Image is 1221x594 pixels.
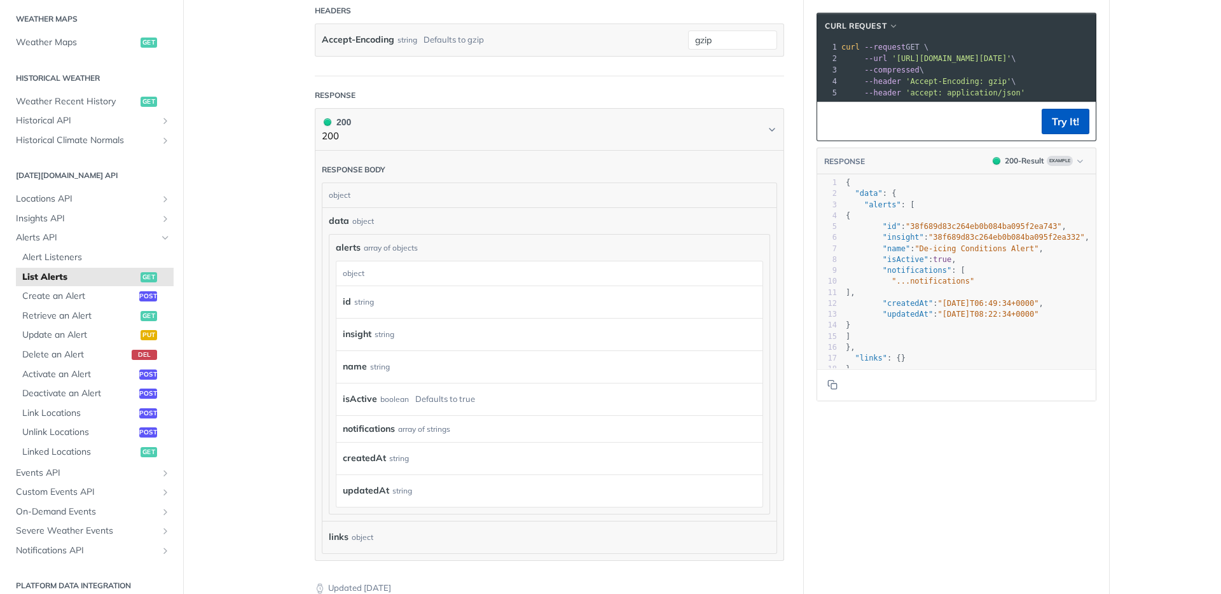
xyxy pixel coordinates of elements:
[398,424,450,435] div: array of strings
[16,248,174,267] a: Alert Listeners
[354,293,374,311] div: string
[22,349,128,361] span: Delete an Alert
[141,330,157,340] span: put
[16,134,157,147] span: Historical Climate Normals
[22,446,137,459] span: Linked Locations
[370,357,390,376] div: string
[16,231,157,244] span: Alerts API
[16,365,174,384] a: Activate an Alertpost
[352,216,374,227] div: object
[841,43,928,52] span: GET \
[892,277,974,286] span: "...notifications"
[817,177,837,188] div: 1
[160,116,170,126] button: Show subpages for Historical API
[841,66,924,74] span: \
[817,342,837,353] div: 16
[10,464,174,483] a: Events APIShow subpages for Events API
[10,228,174,247] a: Alerts APIHide subpages for Alerts API
[392,481,412,500] div: string
[817,221,837,232] div: 5
[336,261,759,286] div: object
[160,214,170,224] button: Show subpages for Insights API
[22,290,136,303] span: Create an Alert
[343,449,386,467] label: createdAt
[139,427,157,438] span: post
[817,276,837,287] div: 10
[10,483,174,502] a: Custom Events APIShow subpages for Custom Events API
[324,118,331,126] span: 200
[160,526,170,536] button: Show subpages for Severe Weather Events
[141,447,157,457] span: get
[322,115,351,129] div: 200
[820,20,903,32] button: cURL Request
[906,222,1062,231] span: "38f689d83c264eb0b084ba095f2ea743"
[10,170,174,181] h2: [DATE][DOMAIN_NAME] API
[846,332,850,341] span: ]
[1042,109,1089,134] button: Try It!
[160,468,170,478] button: Show subpages for Events API
[846,211,850,220] span: {
[824,155,866,168] button: RESPONSE
[10,33,174,52] a: Weather Mapsget
[141,97,157,107] span: get
[864,88,901,97] span: --header
[864,200,901,209] span: "alerts"
[22,310,137,322] span: Retrieve an Alert
[139,408,157,418] span: post
[846,266,965,275] span: : [
[397,31,417,49] div: string
[817,87,839,99] div: 5
[1005,155,1044,167] div: 200 - Result
[817,76,839,87] div: 4
[160,194,170,204] button: Show subpages for Locations API
[16,525,157,537] span: Severe Weather Events
[841,77,1016,86] span: \
[16,486,157,499] span: Custom Events API
[329,528,348,546] span: links
[846,310,1039,319] span: :
[22,271,137,284] span: List Alerts
[846,222,1066,231] span: : ,
[10,73,174,84] h2: Historical Weather
[824,375,841,394] button: Copy to clipboard
[16,345,174,364] a: Delete an Alertdel
[141,311,157,321] span: get
[322,31,394,49] label: Accept-Encoding
[846,178,850,187] span: {
[322,183,773,207] div: object
[380,390,409,408] div: boolean
[846,354,906,363] span: : {}
[16,268,174,287] a: List Alertsget
[933,255,951,264] span: true
[817,64,839,76] div: 3
[767,125,777,135] svg: Chevron
[855,189,882,198] span: "data"
[22,407,136,420] span: Link Locations
[817,287,837,298] div: 11
[883,222,901,231] span: "id"
[10,111,174,130] a: Historical APIShow subpages for Historical API
[389,449,409,467] div: string
[883,244,910,253] span: "name"
[364,242,418,254] div: array of objects
[322,115,777,144] button: 200 200200
[22,251,170,264] span: Alert Listeners
[817,41,839,53] div: 1
[10,131,174,150] a: Historical Climate NormalsShow subpages for Historical Climate Normals
[139,291,157,301] span: post
[315,90,355,101] div: Response
[1047,156,1073,166] span: Example
[343,422,395,436] span: notifications
[817,265,837,276] div: 9
[160,507,170,517] button: Show subpages for On-Demand Events
[846,233,1089,242] span: : ,
[914,244,1038,253] span: "De-icing Conditions Alert"
[864,77,901,86] span: --header
[343,481,389,500] label: updatedAt
[139,370,157,380] span: post
[10,209,174,228] a: Insights APIShow subpages for Insights API
[22,387,136,400] span: Deactivate an Alert
[817,364,837,375] div: 18
[846,200,914,209] span: : [
[817,188,837,199] div: 2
